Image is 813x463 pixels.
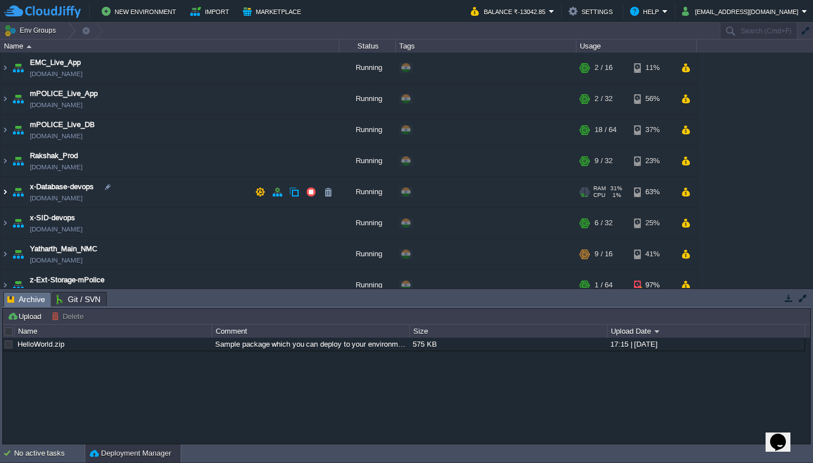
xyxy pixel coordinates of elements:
div: No active tasks [14,444,85,462]
span: 31% [610,185,622,192]
img: AMDAwAAAACH5BAEAAAAALAAAAAABAAEAAAICRAEAOw== [1,177,10,207]
img: AMDAwAAAACH5BAEAAAAALAAAAAABAAEAAAICRAEAOw== [1,270,10,300]
div: Running [339,208,396,238]
div: Running [339,239,396,269]
div: Tags [396,40,576,53]
a: x-Database-devops [30,181,94,193]
a: [DOMAIN_NAME] [30,161,82,173]
img: AMDAwAAAACH5BAEAAAAALAAAAAABAAEAAAICRAEAOw== [10,53,26,83]
iframe: chat widget [766,418,802,452]
div: 17:15 | [DATE] [607,338,804,351]
a: mPOLICE_Live_App [30,88,98,99]
div: Running [339,115,396,145]
img: AMDAwAAAACH5BAEAAAAALAAAAAABAAEAAAICRAEAOw== [1,208,10,238]
img: AMDAwAAAACH5BAEAAAAALAAAAAABAAEAAAICRAEAOw== [10,270,26,300]
a: Rakshak_Prod [30,150,78,161]
span: [DOMAIN_NAME] [30,193,82,204]
a: [DOMAIN_NAME] [30,224,82,235]
a: [DOMAIN_NAME] [30,255,82,266]
img: AMDAwAAAACH5BAEAAAAALAAAAAABAAEAAAICRAEAOw== [10,177,26,207]
a: Yatharth_Main_NMC [30,243,97,255]
a: EMC_Live_App [30,57,81,68]
img: AMDAwAAAACH5BAEAAAAALAAAAAABAAEAAAICRAEAOw== [27,45,32,48]
div: 63% [634,177,671,207]
div: 25% [634,208,671,238]
span: [DOMAIN_NAME] [30,130,82,142]
button: [EMAIL_ADDRESS][DOMAIN_NAME] [682,5,802,18]
img: AMDAwAAAACH5BAEAAAAALAAAAAABAAEAAAICRAEAOw== [1,53,10,83]
button: Upload [7,311,45,321]
div: Sample package which you can deploy to your environment. Feel free to delete and upload a package... [212,338,409,351]
div: 41% [634,239,671,269]
div: 9 / 32 [595,146,613,176]
button: Balance ₹-13042.85 [471,5,549,18]
div: Running [339,270,396,300]
img: AMDAwAAAACH5BAEAAAAALAAAAAABAAEAAAICRAEAOw== [10,239,26,269]
div: 6 / 32 [595,208,613,238]
div: Running [339,53,396,83]
div: 2 / 16 [595,53,613,83]
button: Env Groups [4,23,60,38]
div: Size [410,325,607,338]
img: AMDAwAAAACH5BAEAAAAALAAAAAABAAEAAAICRAEAOw== [1,115,10,145]
a: [DOMAIN_NAME] [30,68,82,80]
div: 97% [634,270,671,300]
div: Name [15,325,212,338]
div: Comment [213,325,409,338]
img: AMDAwAAAACH5BAEAAAAALAAAAAABAAEAAAICRAEAOw== [1,239,10,269]
div: Upload Date [608,325,805,338]
a: [DOMAIN_NAME] [30,99,82,111]
button: New Environment [102,5,180,18]
span: Git / SVN [56,292,100,306]
span: Archive [7,292,45,307]
a: z-Ext-Storage-mPolice [30,274,104,286]
div: 11% [634,53,671,83]
img: AMDAwAAAACH5BAEAAAAALAAAAAABAAEAAAICRAEAOw== [1,84,10,114]
span: RAM [593,185,606,192]
span: CPU [593,192,605,199]
div: Running [339,146,396,176]
div: Name [1,40,339,53]
div: 23% [634,146,671,176]
button: Marketplace [243,5,304,18]
div: 1 / 64 [595,270,613,300]
button: Settings [569,5,616,18]
img: AMDAwAAAACH5BAEAAAAALAAAAAABAAEAAAICRAEAOw== [10,115,26,145]
button: Import [190,5,233,18]
img: AMDAwAAAACH5BAEAAAAALAAAAAABAAEAAAICRAEAOw== [1,146,10,176]
div: Running [339,84,396,114]
button: Delete [51,311,87,321]
img: CloudJiffy [4,5,81,19]
button: Help [630,5,662,18]
a: HelloWorld.zip [18,340,64,348]
div: 575 KB [410,338,606,351]
div: 56% [634,84,671,114]
div: Usage [577,40,696,53]
img: AMDAwAAAACH5BAEAAAAALAAAAAABAAEAAAICRAEAOw== [10,208,26,238]
img: AMDAwAAAACH5BAEAAAAALAAAAAABAAEAAAICRAEAOw== [10,84,26,114]
span: [DOMAIN_NAME] [30,286,82,297]
span: 1% [610,192,621,199]
div: Status [340,40,395,53]
div: 9 / 16 [595,239,613,269]
img: AMDAwAAAACH5BAEAAAAALAAAAAABAAEAAAICRAEAOw== [10,146,26,176]
div: 2 / 32 [595,84,613,114]
a: mPOLICE_Live_DB [30,119,95,130]
div: 37% [634,115,671,145]
div: 18 / 64 [595,115,617,145]
div: Running [339,177,396,207]
button: Deployment Manager [90,448,171,459]
a: x-SID-devops [30,212,75,224]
